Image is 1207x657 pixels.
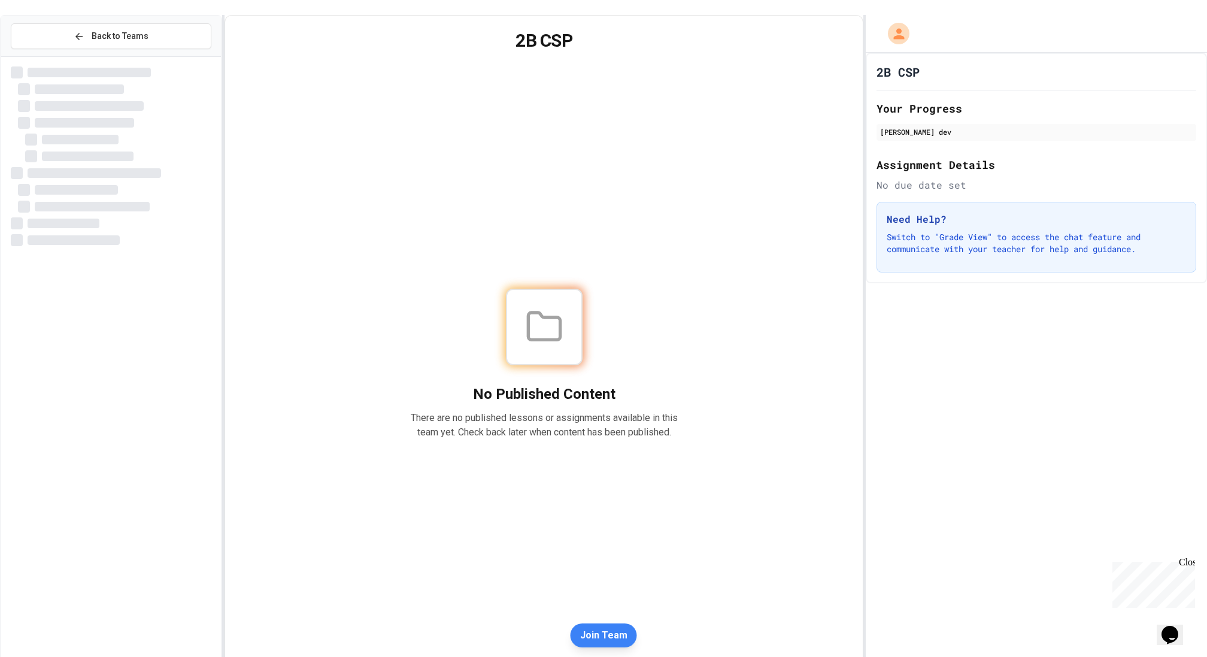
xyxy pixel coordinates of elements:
h2: Your Progress [877,100,1196,117]
span: Back to Teams [92,30,148,43]
p: There are no published lessons or assignments available in this team yet. Check back later when c... [410,411,678,440]
h2: Assignment Details [877,156,1196,173]
div: No due date set [877,178,1196,192]
h3: Need Help? [887,212,1186,226]
iframe: chat widget [1157,609,1195,645]
button: Join Team [571,623,637,647]
div: My Account [875,20,912,47]
h1: 2B CSP [877,63,920,80]
iframe: chat widget [1108,557,1195,608]
div: [PERSON_NAME] dev [880,126,1193,137]
h2: No Published Content [410,384,678,404]
p: Switch to "Grade View" to access the chat feature and communicate with your teacher for help and ... [887,231,1186,255]
h1: 2B CSP [239,30,848,52]
div: Chat with us now!Close [5,5,83,76]
button: Back to Teams [11,23,211,49]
